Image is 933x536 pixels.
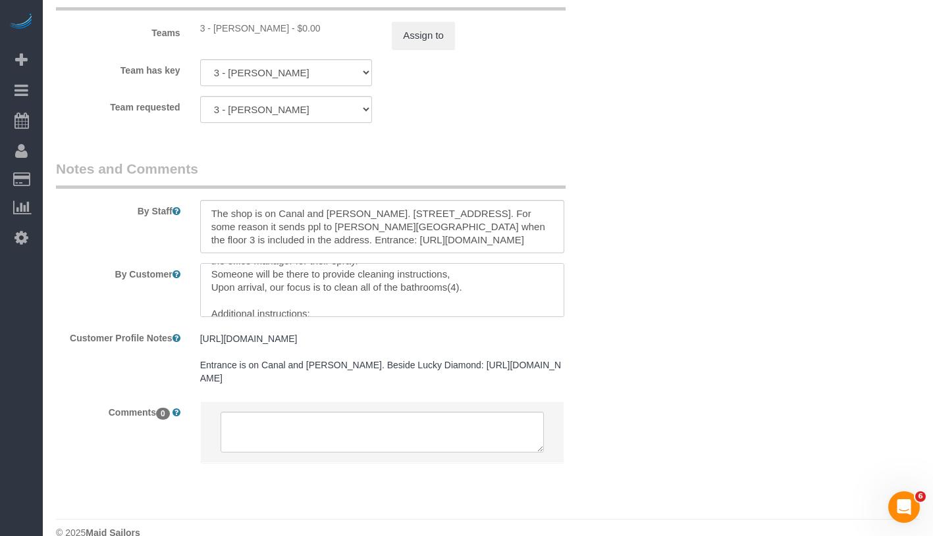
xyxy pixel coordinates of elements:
div: 0 hours x $17.00/hour [200,22,373,35]
label: By Staff [46,200,190,218]
label: Customer Profile Notes [46,327,190,345]
span: 0 [156,408,170,420]
iframe: Intercom live chat [888,491,920,523]
button: Assign to [392,22,455,49]
label: Team has key [46,59,190,77]
legend: Notes and Comments [56,159,566,189]
label: By Customer [46,263,190,281]
label: Team requested [46,96,190,114]
label: Teams [46,22,190,39]
span: 6 [915,491,926,502]
pre: [URL][DOMAIN_NAME] Entrance is on Canal and [PERSON_NAME]. Beside Lucky Diamond: [URL][DOMAIN_NAME] [200,332,564,385]
label: Comments [46,401,190,419]
img: Automaid Logo [8,13,34,32]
